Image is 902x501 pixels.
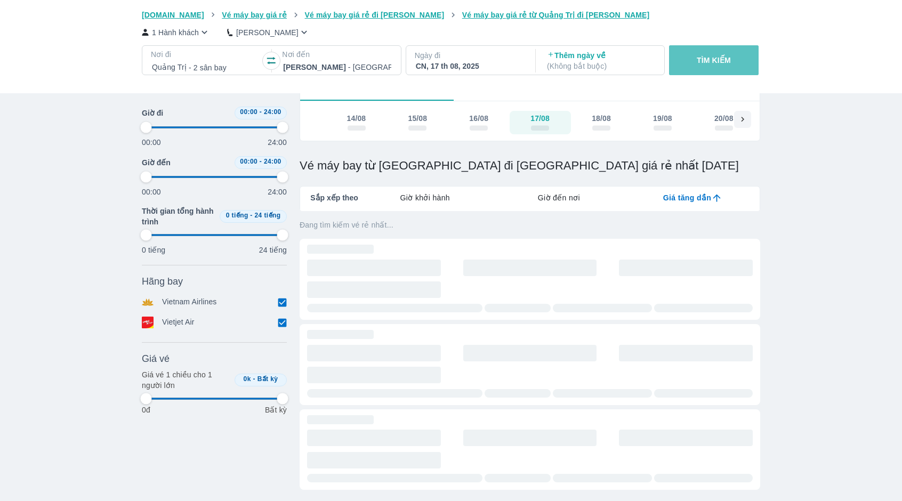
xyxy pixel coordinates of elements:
[697,55,731,66] p: TÌM KIẾM
[400,192,450,203] span: Giờ khởi hành
[250,212,252,219] span: -
[260,158,262,165] span: -
[142,108,163,118] span: Giờ đi
[253,375,255,383] span: -
[244,375,251,383] span: 0k
[162,296,217,308] p: Vietnam Airlines
[260,108,262,116] span: -
[257,375,278,383] span: Bất kỳ
[305,11,445,19] span: Vé máy bay giá rẻ đi [PERSON_NAME]
[142,187,161,197] p: 00:00
[152,27,199,38] p: 1 Hành khách
[151,49,261,60] p: Nơi đi
[300,158,760,173] h1: Vé máy bay từ [GEOGRAPHIC_DATA] đi [GEOGRAPHIC_DATA] giá rẻ nhất [DATE]
[142,27,210,38] button: 1 Hành khách
[264,108,281,116] span: 24:00
[142,405,150,415] p: 0đ
[255,212,281,219] span: 24 tiếng
[415,50,525,61] p: Ngày đi
[547,61,655,71] p: ( Không bắt buộc )
[268,187,287,197] p: 24:00
[669,45,758,75] button: TÌM KIẾM
[142,157,171,168] span: Giờ đến
[282,49,392,60] p: Nơi đến
[240,108,257,116] span: 00:00
[326,111,734,134] div: scrollable day and price
[310,192,358,203] span: Sắp xếp theo
[142,206,215,227] span: Thời gian tổng hành trình
[408,113,427,124] div: 15/08
[469,113,488,124] div: 16/08
[222,11,287,19] span: Vé máy bay giá rẻ
[142,245,165,255] p: 0 tiếng
[240,158,257,165] span: 00:00
[714,113,734,124] div: 20/08
[358,187,760,209] div: lab API tabs example
[530,113,550,124] div: 17/08
[162,317,195,328] p: Vietjet Air
[227,27,310,38] button: [PERSON_NAME]
[142,10,760,20] nav: breadcrumb
[142,275,183,288] span: Hãng bay
[259,245,287,255] p: 24 tiếng
[268,137,287,148] p: 24:00
[592,113,611,124] div: 18/08
[663,192,711,203] span: Giá tăng dần
[264,158,281,165] span: 24:00
[142,137,161,148] p: 00:00
[547,50,655,71] p: Thêm ngày về
[142,369,230,391] p: Giá vé 1 chiều cho 1 người lớn
[653,113,672,124] div: 19/08
[462,11,650,19] span: Vé máy bay giá rẻ từ Quảng Trị đi [PERSON_NAME]
[142,352,170,365] span: Giá vé
[538,192,580,203] span: Giờ đến nơi
[347,113,366,124] div: 14/08
[142,11,204,19] span: [DOMAIN_NAME]
[416,61,524,71] div: CN, 17 th 08, 2025
[236,27,299,38] p: [PERSON_NAME]
[300,220,760,230] p: Đang tìm kiếm vé rẻ nhất...
[226,212,248,219] span: 0 tiếng
[265,405,287,415] p: Bất kỳ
